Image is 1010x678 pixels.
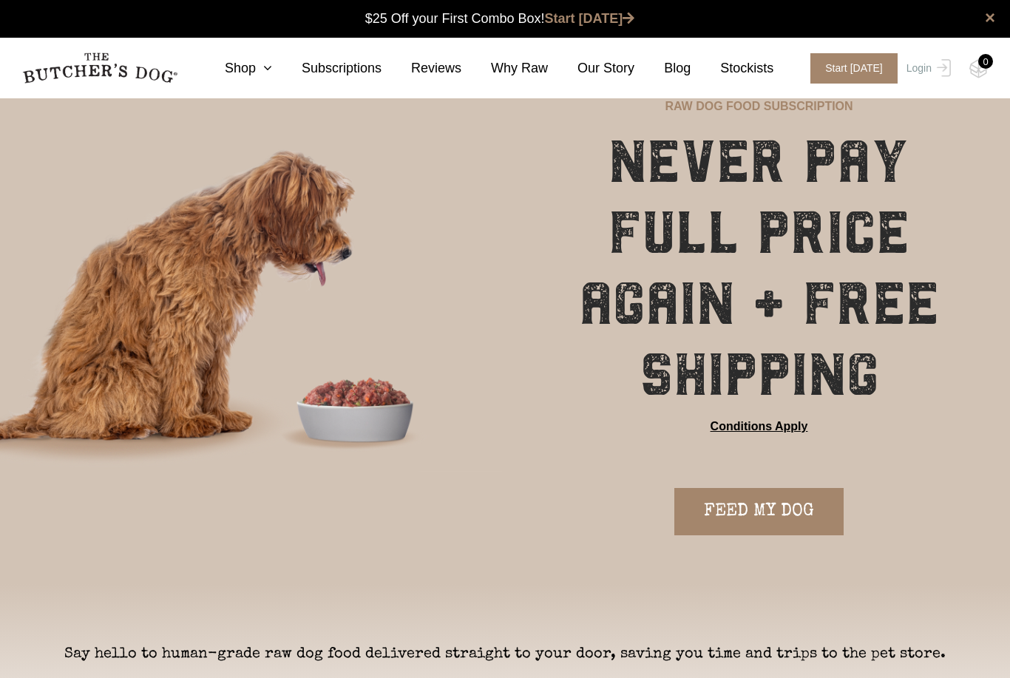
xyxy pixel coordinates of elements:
a: Shop [195,58,272,78]
img: TBD_Cart-Empty.png [969,59,988,78]
a: close [985,9,995,27]
a: Blog [634,58,691,78]
a: Start [DATE] [545,11,635,26]
a: Reviews [382,58,461,78]
a: FEED MY DOG [674,488,844,535]
div: 0 [978,54,993,69]
a: Why Raw [461,58,548,78]
a: Our Story [548,58,634,78]
a: Start [DATE] [796,53,903,84]
span: Start [DATE] [810,53,898,84]
h1: NEVER PAY FULL PRICE AGAIN + FREE SHIPPING [545,126,973,410]
p: RAW DOG FOOD SUBSCRIPTION [665,98,853,115]
a: Login [903,53,951,84]
a: Stockists [691,58,773,78]
a: Conditions Apply [711,418,808,435]
a: Subscriptions [272,58,382,78]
